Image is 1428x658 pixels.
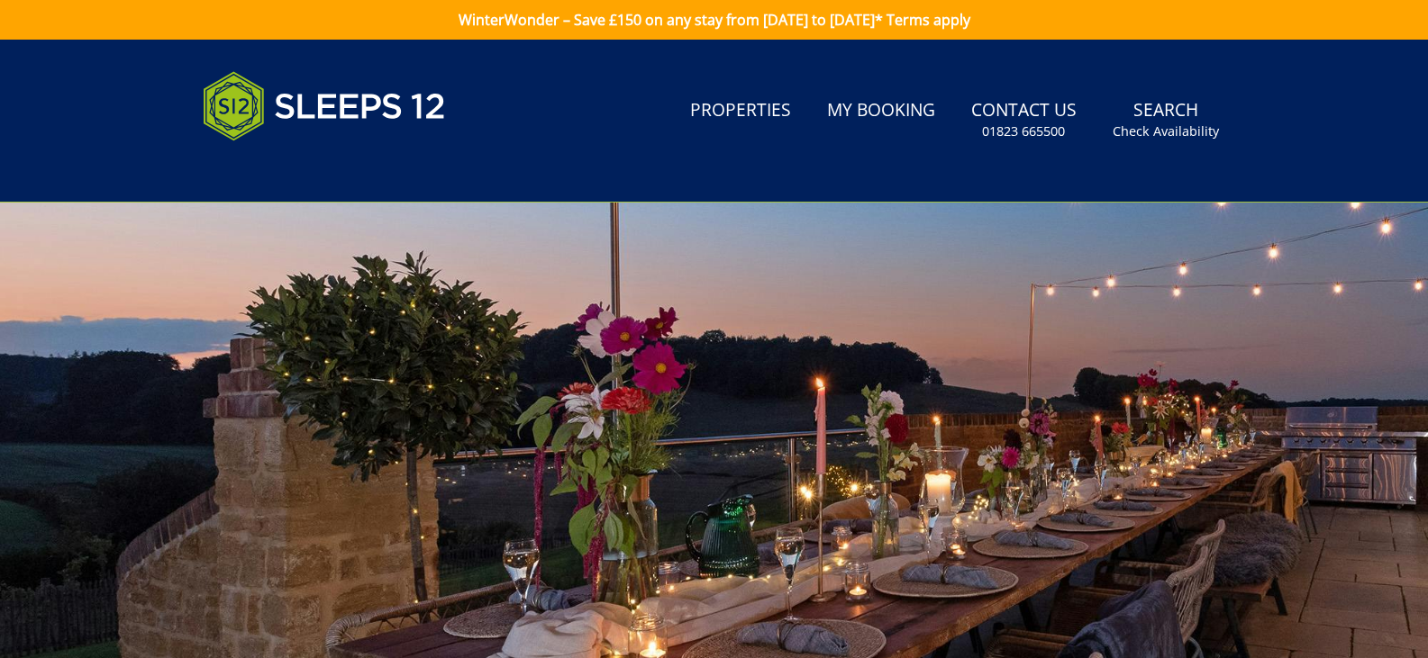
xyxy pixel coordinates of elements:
[1105,91,1226,149] a: SearchCheck Availability
[964,91,1084,149] a: Contact Us01823 665500
[1113,122,1219,140] small: Check Availability
[203,61,446,151] img: Sleeps 12
[820,91,942,131] a: My Booking
[683,91,798,131] a: Properties
[194,162,383,177] iframe: Customer reviews powered by Trustpilot
[982,122,1065,140] small: 01823 665500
